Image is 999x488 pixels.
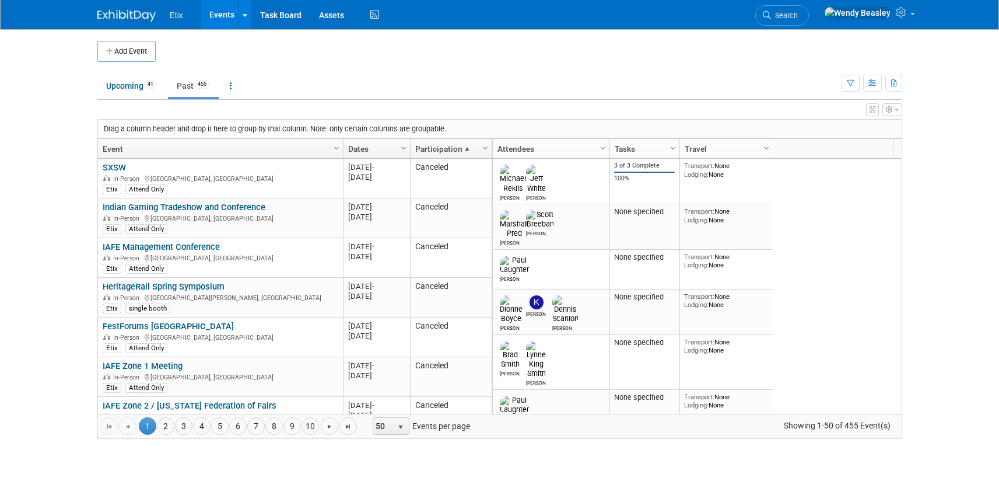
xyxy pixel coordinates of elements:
span: - [372,361,374,370]
div: None specified [614,338,675,347]
a: Go to the previous page [119,417,136,435]
a: Column Settings [597,139,609,156]
span: In-Person [113,413,143,421]
div: [GEOGRAPHIC_DATA], [GEOGRAPHIC_DATA] [103,372,338,382]
a: IAFE Management Conference [103,242,220,252]
img: In-Person Event [103,413,110,419]
div: single booth [125,304,170,313]
span: Column Settings [399,144,408,153]
span: In-Person [113,374,143,381]
a: Upcoming41 [97,75,166,97]
img: Wendy Beasley [824,6,891,19]
div: [GEOGRAPHIC_DATA], [GEOGRAPHIC_DATA] [103,213,338,223]
a: Column Settings [330,139,343,156]
a: Search [755,5,809,26]
div: None specified [614,207,675,217]
a: Past455 [168,75,219,97]
a: Column Settings [479,139,492,156]
a: 8 [265,417,283,435]
span: Lodging: [684,170,709,179]
span: In-Person [113,255,143,262]
div: [DATE] [348,400,405,410]
span: In-Person [113,334,143,341]
span: Transport: [684,253,714,261]
img: ExhibitDay [97,10,156,22]
td: Canceled [410,159,492,198]
a: SXSW [103,162,126,173]
div: Dionne Boyce [500,323,520,331]
span: Transport: [684,162,714,170]
div: Katie Minogue [526,309,546,317]
span: Lodging: [684,301,709,309]
div: Marshall Pred [500,238,520,246]
span: Go to the last page [343,422,353,431]
span: 50 [373,418,393,434]
div: [DATE] [348,371,405,381]
img: Paul Laughter [500,396,529,414]
span: Lodging: [684,216,709,224]
div: 100% [614,175,675,183]
div: [DATE] [348,172,405,182]
img: In-Person Event [103,255,110,260]
img: Michael Reklis [500,165,526,193]
img: In-Person Event [103,175,110,181]
a: Dates [348,139,402,159]
a: FestForums [GEOGRAPHIC_DATA] [103,321,234,332]
span: - [372,322,374,330]
img: Marshall Pred [500,210,528,238]
div: Attend Only [125,383,167,392]
span: Transport: [684,338,714,346]
div: Paul Laughter [500,274,520,282]
span: - [372,163,374,172]
div: [GEOGRAPHIC_DATA], [GEOGRAPHIC_DATA] [103,332,338,342]
a: Tasks [615,139,672,159]
span: 455 [194,80,210,89]
div: Jeff White [526,193,546,201]
div: [GEOGRAPHIC_DATA], [GEOGRAPHIC_DATA] [103,253,338,263]
span: Etix [170,11,183,20]
div: Etix [103,264,121,273]
div: Attend Only [125,264,167,273]
div: [DATE] [348,242,405,252]
span: Lodging: [684,346,709,354]
div: None specified [614,292,675,302]
span: Column Settings [481,144,490,153]
span: Column Settings [598,144,608,153]
div: None None [684,253,768,270]
div: Dennis Scanlon [552,323,573,331]
a: 3 [175,417,192,435]
div: Lynne King Smith [526,378,546,386]
a: 10 [302,417,319,435]
span: Go to the first page [104,422,114,431]
div: [DATE] [348,212,405,222]
div: None None [684,162,768,179]
span: Go to the previous page [123,422,132,431]
span: Go to the next page [325,422,334,431]
img: Dennis Scanlon [552,295,579,323]
a: 5 [211,417,229,435]
span: Column Settings [668,144,678,153]
div: [DATE] [348,321,405,331]
a: Travel [685,139,765,159]
span: 41 [144,80,157,89]
span: - [372,242,374,251]
a: Event [103,139,335,159]
div: None specified [614,253,675,262]
div: Scott Greeban [526,229,546,236]
div: None None [684,338,768,355]
a: 4 [193,417,211,435]
span: In-Person [113,175,143,183]
a: Column Settings [760,139,773,156]
img: Jeff White [526,165,546,193]
span: - [372,401,374,410]
a: 9 [283,417,301,435]
img: In-Person Event [103,215,110,221]
div: Drag a column header and drop it here to group by that column. Note: only certain columns are gro... [98,120,902,138]
img: Lynne King Smith [526,341,546,378]
span: select [396,423,405,432]
div: Attend Only [125,184,167,194]
a: Participation [415,139,484,159]
a: Go to the last page [339,417,357,435]
img: In-Person Event [103,334,110,340]
div: [DATE] [348,410,405,420]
